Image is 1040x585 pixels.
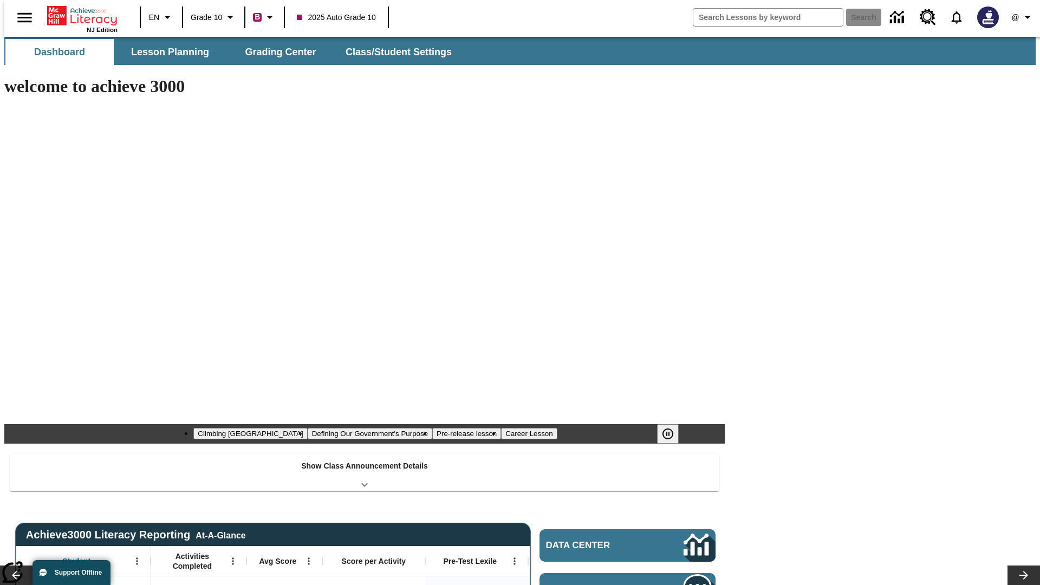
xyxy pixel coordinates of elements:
button: Open Menu [506,553,523,569]
h1: welcome to achieve 3000 [4,76,725,96]
button: Open Menu [129,553,145,569]
a: Notifications [942,3,971,31]
input: search field [693,9,843,26]
button: Lesson Planning [116,39,224,65]
span: Student [62,556,90,566]
span: 2025 Auto Grade 10 [297,12,375,23]
button: Slide 3 Pre-release lesson [432,428,501,439]
span: @ [1011,12,1019,23]
span: Avg Score [259,556,296,566]
span: EN [149,12,159,23]
div: SubNavbar [4,39,461,65]
button: Grade: Grade 10, Select a grade [186,8,241,27]
div: At-A-Glance [196,529,245,541]
span: NJ Edition [87,27,118,33]
button: Slide 4 Career Lesson [501,428,557,439]
div: SubNavbar [4,37,1036,65]
span: Activities Completed [157,551,228,571]
button: Lesson carousel, Next [1007,565,1040,585]
button: Support Offline [32,560,110,585]
button: Profile/Settings [1005,8,1040,27]
p: Show Class Announcement Details [301,460,428,472]
a: Home [47,5,118,27]
button: Language: EN, Select a language [144,8,179,27]
span: Data Center [546,540,647,551]
button: Class/Student Settings [337,39,460,65]
span: Support Offline [55,569,102,576]
button: Slide 1 Climbing Mount Tai [193,428,307,439]
button: Dashboard [5,39,114,65]
span: Score per Activity [342,556,406,566]
a: Data Center [883,3,913,32]
button: Boost Class color is violet red. Change class color [249,8,281,27]
span: B [255,10,260,24]
span: Achieve3000 Literacy Reporting [26,529,246,541]
button: Open Menu [301,553,317,569]
span: Grade 10 [191,12,222,23]
button: Open side menu [9,2,41,34]
a: Data Center [539,529,716,562]
button: Select a new avatar [971,3,1005,31]
button: Grading Center [226,39,335,65]
img: Avatar [977,6,999,28]
div: Pause [657,424,690,444]
div: Home [47,4,118,33]
button: Slide 2 Defining Our Government's Purpose [308,428,432,439]
button: Pause [657,424,679,444]
a: Resource Center, Will open in new tab [913,3,942,32]
button: Open Menu [225,553,241,569]
span: Pre-Test Lexile [444,556,497,566]
div: Show Class Announcement Details [10,454,719,491]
